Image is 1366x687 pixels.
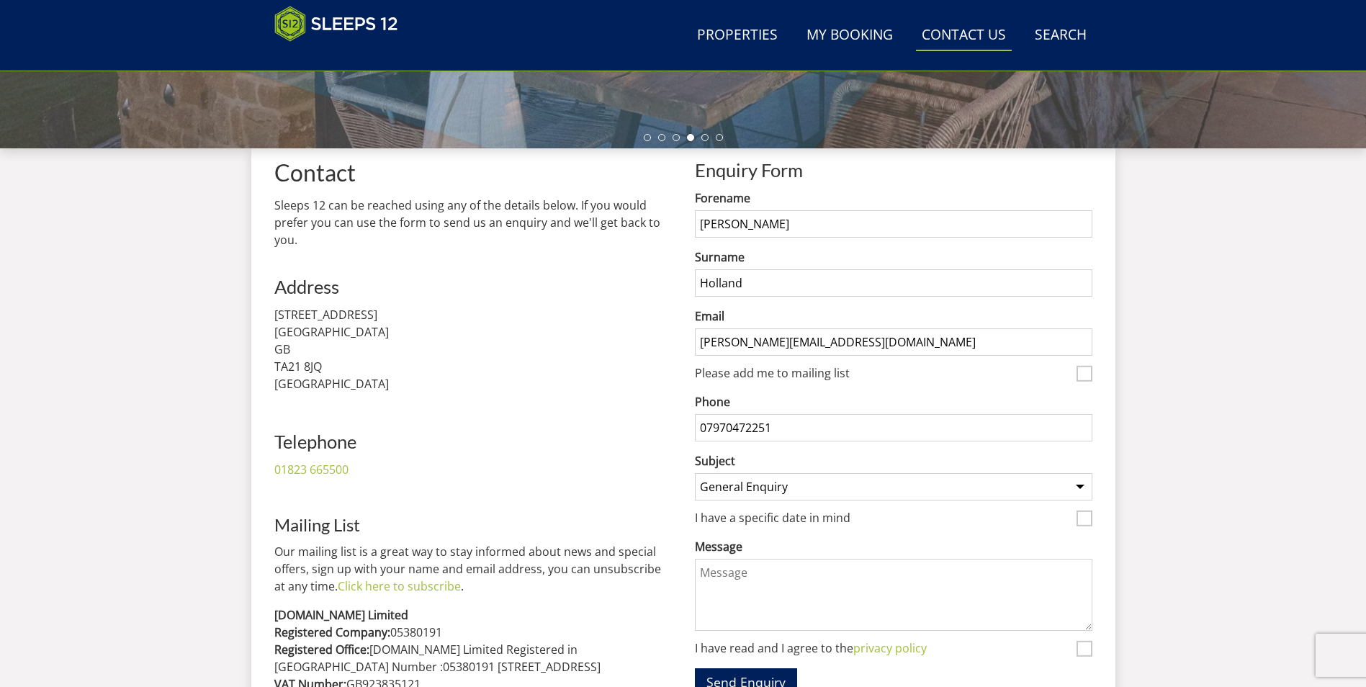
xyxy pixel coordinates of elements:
label: Please add me to mailing list [695,367,1071,382]
img: Sleeps 12 [274,6,398,42]
strong: [DOMAIN_NAME] Limited [274,607,408,623]
p: [STREET_ADDRESS] [GEOGRAPHIC_DATA] GB TA21 8JQ [GEOGRAPHIC_DATA] [274,306,672,392]
iframe: Customer reviews powered by Trustpilot [267,50,418,63]
h2: Address [274,277,672,297]
h2: Telephone [274,431,462,452]
input: Phone Number [695,414,1092,441]
strong: Registered Office: [274,642,369,657]
h1: Contact [274,160,672,185]
label: I have a specific date in mind [695,511,1071,527]
a: My Booking [801,19,899,52]
label: I have read and I agree to the [695,642,1071,657]
label: Email [695,307,1092,325]
label: Message [695,538,1092,555]
p: Sleeps 12 can be reached using any of the details below. If you would prefer you can use the form... [274,197,672,248]
h3: Mailing List [274,516,672,534]
input: Surname [695,269,1092,297]
a: 01823 665500 [274,462,349,477]
label: Phone [695,393,1092,410]
label: Forename [695,189,1092,207]
a: Contact Us [916,19,1012,52]
label: Subject [695,452,1092,470]
input: Forename [695,210,1092,238]
p: Our mailing list is a great way to stay informed about news and special offers, sign up with your... [274,543,672,595]
label: Surname [695,248,1092,266]
strong: Registered Company: [274,624,390,640]
a: Properties [691,19,783,52]
input: Email Address [695,328,1092,356]
a: Click here to subscribe [338,578,461,594]
h2: Enquiry Form [695,160,1092,180]
a: Search [1029,19,1092,52]
a: privacy policy [853,640,927,656]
